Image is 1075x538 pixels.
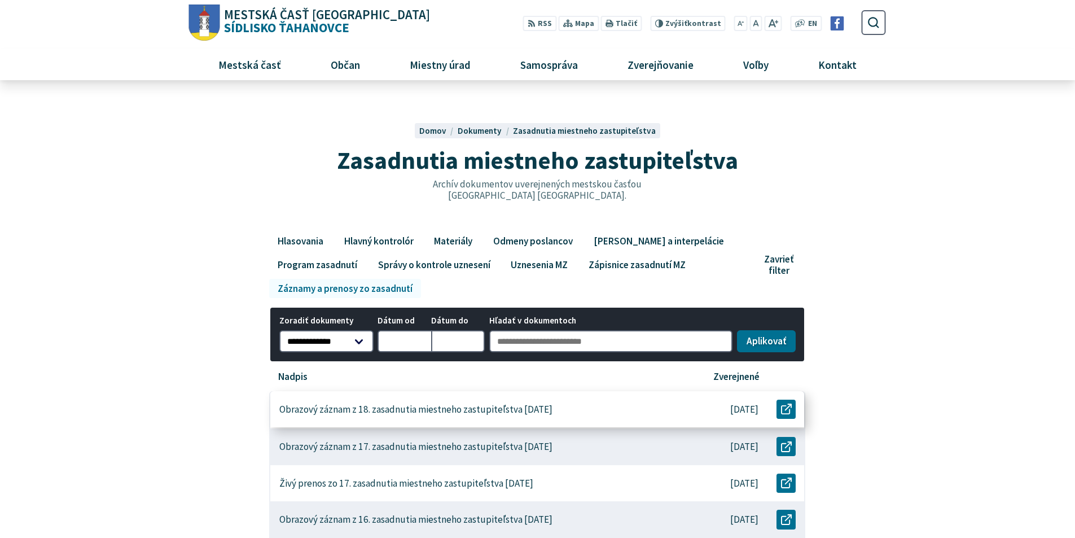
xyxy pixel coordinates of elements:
[523,16,556,31] a: RSS
[723,49,789,80] a: Voľby
[431,316,485,326] span: Dátum do
[389,49,491,80] a: Miestny úrad
[269,231,331,251] a: Hlasovania
[326,49,364,80] span: Občan
[489,330,733,353] input: Hľadať v dokumentoch
[516,49,582,80] span: Samospráva
[279,404,552,415] p: Obrazový záznam z 18. zasadnutia miestneho zastupiteľstva [DATE]
[730,441,758,453] p: [DATE]
[580,255,694,274] a: Zápisnice zasadnutí MZ
[500,49,599,80] a: Samospráva
[370,255,498,274] a: Správy o kontrole uznesení
[378,316,431,326] span: Dátum od
[278,371,308,383] p: Nadpis
[585,231,732,251] a: [PERSON_NAME] a interpelácie
[737,330,796,353] button: Aplikovať
[713,371,760,383] p: Zverejnené
[337,145,738,176] span: Zasadnutia miestneho zastupiteľstva
[830,16,844,30] img: Prejsť na Facebook stránku
[279,441,552,453] p: Obrazový záznam z 17. zasadnutia miestneho zastupiteľstva [DATE]
[224,8,430,21] span: Mestská časť [GEOGRAPHIC_DATA]
[189,5,220,41] img: Prejsť na domovskú stránku
[601,16,642,31] button: Tlačiť
[409,178,666,202] p: Archív dokumentov uverejnených mestskou časťou [GEOGRAPHIC_DATA] [GEOGRAPHIC_DATA].
[798,49,877,80] a: Kontakt
[538,18,552,30] span: RSS
[485,231,581,251] a: Odmeny poslancov
[405,49,475,80] span: Miestny úrad
[808,18,817,30] span: EN
[730,478,758,489] p: [DATE]
[336,231,422,251] a: Hlavný kontrolór
[279,330,374,353] select: Zoradiť dokumenty
[749,16,762,31] button: Nastaviť pôvodnú veľkosť písma
[575,18,594,30] span: Mapa
[730,514,758,526] p: [DATE]
[419,125,446,136] span: Domov
[665,19,721,28] span: kontrast
[220,8,431,34] span: Sídlisko Ťahanovce
[189,5,430,41] a: Logo Sídlisko Ťahanovce, prejsť na domovskú stránku.
[513,125,656,136] a: Zasadnutia miestneho zastupiteľstva
[616,19,637,28] span: Tlačiť
[607,49,714,80] a: Zverejňovanie
[269,279,420,298] a: Záznamy a prenosy zo zasadnutí
[665,19,687,28] span: Zvýšiť
[805,18,820,30] a: EN
[279,316,374,326] span: Zoradiť dokumenty
[739,49,773,80] span: Voľby
[458,125,502,136] span: Dokumenty
[764,16,782,31] button: Zväčšiť veľkosť písma
[650,16,725,31] button: Zvýšiťkontrast
[269,255,365,274] a: Program zasadnutí
[489,316,733,326] span: Hľadať v dokumentoch
[559,16,599,31] a: Mapa
[623,49,697,80] span: Zverejňovanie
[503,255,576,274] a: Uznesenia MZ
[764,253,793,277] span: Zavrieť filter
[214,49,285,80] span: Mestská časť
[734,16,748,31] button: Zmenšiť veľkosť písma
[279,514,552,526] p: Obrazový záznam z 16. zasadnutia miestneho zastupiteľstva [DATE]
[757,253,806,277] button: Zavrieť filter
[198,49,301,80] a: Mestská časť
[814,49,861,80] span: Kontakt
[419,125,458,136] a: Domov
[458,125,513,136] a: Dokumenty
[730,404,758,415] p: [DATE]
[378,330,431,353] input: Dátum od
[431,330,485,353] input: Dátum do
[310,49,380,80] a: Občan
[426,231,481,251] a: Materiály
[279,478,533,489] p: Živý prenos zo 17. zasadnutia miestneho zastupiteľstva [DATE]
